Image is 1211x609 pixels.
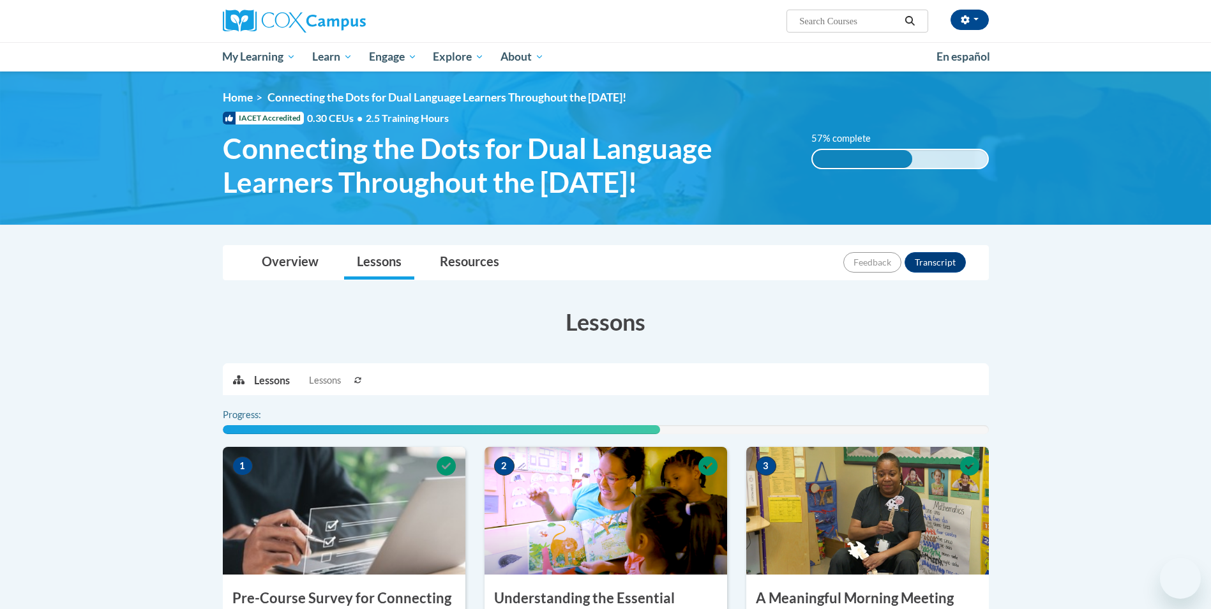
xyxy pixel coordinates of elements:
span: Explore [433,49,484,64]
img: Course Image [746,447,989,575]
button: Transcript [905,252,966,273]
h3: Lessons [223,306,989,338]
span: 1 [232,456,253,476]
a: Cox Campus [223,10,465,33]
span: Engage [369,49,417,64]
button: Account Settings [951,10,989,30]
img: Cox Campus [223,10,366,33]
label: 57% complete [811,132,885,146]
button: Search [900,13,919,29]
span: Lessons [309,373,341,387]
a: Home [223,91,253,104]
span: IACET Accredited [223,112,304,124]
a: Explore [425,42,492,71]
span: Connecting the Dots for Dual Language Learners Throughout the [DATE]! [223,132,793,199]
span: Connecting the Dots for Dual Language Learners Throughout the [DATE]! [267,91,626,104]
a: Lessons [344,246,414,280]
span: 2 [494,456,515,476]
div: 57% complete [813,150,912,168]
a: Learn [304,42,361,71]
span: 3 [756,456,776,476]
a: Overview [249,246,331,280]
a: En español [928,43,998,70]
span: En español [936,50,990,63]
span: 2.5 Training Hours [366,112,449,124]
span: About [500,49,544,64]
div: Main menu [204,42,1008,71]
a: About [492,42,552,71]
label: Progress: [223,408,296,422]
button: Feedback [843,252,901,273]
iframe: Button to launch messaging window [1160,558,1201,599]
img: Course Image [223,447,465,575]
span: • [357,112,363,124]
span: My Learning [222,49,296,64]
span: 0.30 CEUs [307,111,366,125]
a: Engage [361,42,425,71]
h3: A Meaningful Morning Meeting [746,589,989,608]
img: Course Image [485,447,727,575]
p: Lessons [254,373,290,387]
a: Resources [427,246,512,280]
span: Learn [312,49,352,64]
input: Search Courses [798,13,900,29]
a: My Learning [214,42,305,71]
